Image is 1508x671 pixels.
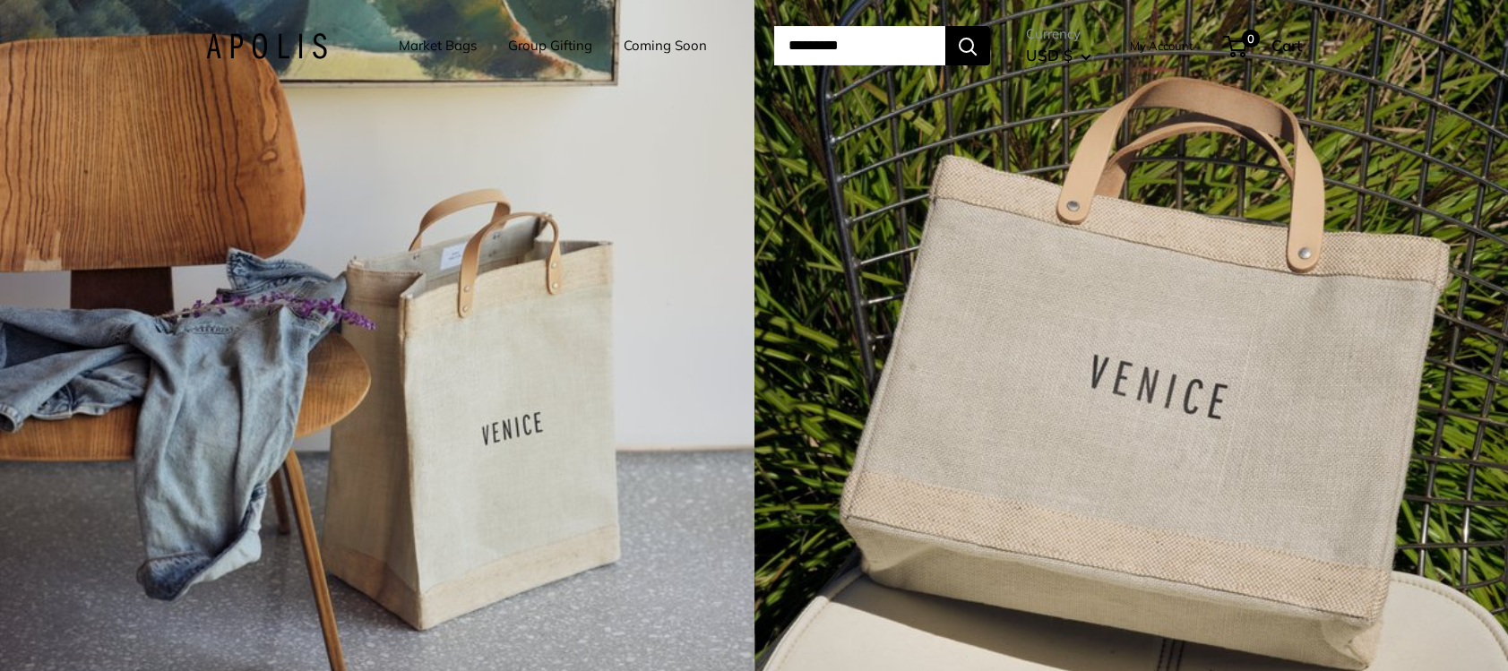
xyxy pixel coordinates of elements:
[1242,30,1260,47] span: 0
[206,33,327,59] img: Apolis
[945,26,990,65] button: Search
[774,26,945,65] input: Search...
[1271,36,1302,55] span: Cart
[399,33,477,58] a: Market Bags
[1026,46,1073,65] span: USD $
[1225,31,1302,60] a: 0 Cart
[1026,41,1091,70] button: USD $
[508,33,592,58] a: Group Gifting
[1130,35,1193,56] a: My Account
[1026,22,1091,47] span: Currency
[624,33,707,58] a: Coming Soon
